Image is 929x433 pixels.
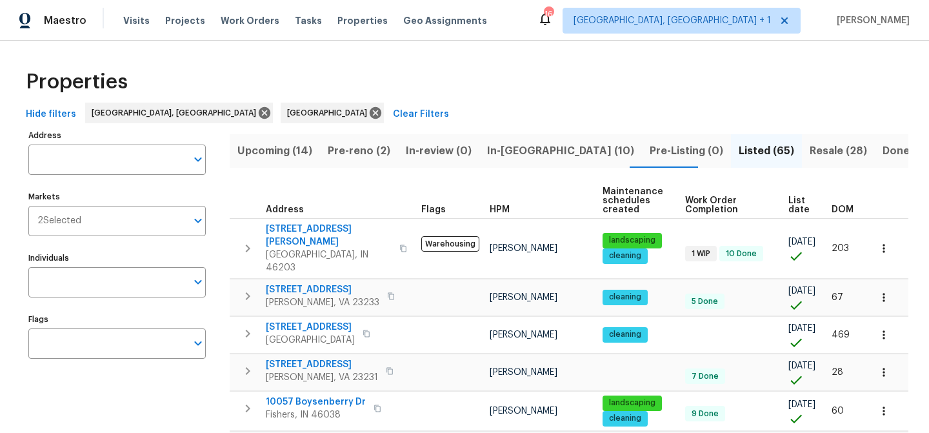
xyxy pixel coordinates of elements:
[266,248,392,274] span: [GEOGRAPHIC_DATA], IN 46203
[721,248,762,259] span: 10 Done
[604,250,646,261] span: cleaning
[85,103,273,123] div: [GEOGRAPHIC_DATA], [GEOGRAPHIC_DATA]
[189,150,207,168] button: Open
[37,216,81,227] span: 2 Selected
[604,398,661,408] span: landscaping
[604,292,646,303] span: cleaning
[44,14,86,27] span: Maestro
[165,14,205,27] span: Projects
[490,205,510,214] span: HPM
[788,400,815,409] span: [DATE]
[788,237,815,247] span: [DATE]
[490,293,557,302] span: [PERSON_NAME]
[189,212,207,230] button: Open
[266,223,392,248] span: [STREET_ADDRESS][PERSON_NAME]
[221,14,279,27] span: Work Orders
[686,408,724,419] span: 9 Done
[266,334,355,347] span: [GEOGRAPHIC_DATA]
[328,142,390,160] span: Pre-reno (2)
[810,142,867,160] span: Resale (28)
[266,408,366,421] span: Fishers, IN 46038
[28,132,206,139] label: Address
[604,329,646,340] span: cleaning
[421,205,446,214] span: Flags
[574,14,771,27] span: [GEOGRAPHIC_DATA], [GEOGRAPHIC_DATA] + 1
[28,316,206,323] label: Flags
[603,187,663,214] span: Maintenance schedules created
[403,14,487,27] span: Geo Assignments
[604,413,646,424] span: cleaning
[21,103,81,126] button: Hide filters
[237,142,312,160] span: Upcoming (14)
[337,14,388,27] span: Properties
[406,142,472,160] span: In-review (0)
[832,205,854,214] span: DOM
[490,407,557,416] span: [PERSON_NAME]
[832,244,849,253] span: 203
[26,106,76,123] span: Hide filters
[739,142,794,160] span: Listed (65)
[490,368,557,377] span: [PERSON_NAME]
[490,244,557,253] span: [PERSON_NAME]
[28,254,206,262] label: Individuals
[266,358,378,371] span: [STREET_ADDRESS]
[393,106,449,123] span: Clear Filters
[490,330,557,339] span: [PERSON_NAME]
[832,293,843,302] span: 67
[788,324,815,333] span: [DATE]
[266,321,355,334] span: [STREET_ADDRESS]
[788,196,810,214] span: List date
[604,235,661,246] span: landscaping
[266,296,379,309] span: [PERSON_NAME], VA 23233
[92,106,261,119] span: [GEOGRAPHIC_DATA], [GEOGRAPHIC_DATA]
[281,103,384,123] div: [GEOGRAPHIC_DATA]
[832,368,843,377] span: 28
[788,287,815,296] span: [DATE]
[487,142,634,160] span: In-[GEOGRAPHIC_DATA] (10)
[686,296,723,307] span: 5 Done
[287,106,372,119] span: [GEOGRAPHIC_DATA]
[686,371,724,382] span: 7 Done
[26,76,128,88] span: Properties
[266,396,366,408] span: 10057 Boysenberry Dr
[650,142,723,160] span: Pre-Listing (0)
[788,361,815,370] span: [DATE]
[832,330,850,339] span: 469
[832,407,844,416] span: 60
[266,205,304,214] span: Address
[266,283,379,296] span: [STREET_ADDRESS]
[544,8,553,21] div: 16
[123,14,150,27] span: Visits
[388,103,454,126] button: Clear Filters
[421,236,479,252] span: Warehousing
[28,193,206,201] label: Markets
[189,334,207,352] button: Open
[832,14,910,27] span: [PERSON_NAME]
[266,371,378,384] span: [PERSON_NAME], VA 23231
[686,248,715,259] span: 1 WIP
[295,16,322,25] span: Tasks
[685,196,766,214] span: Work Order Completion
[189,273,207,291] button: Open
